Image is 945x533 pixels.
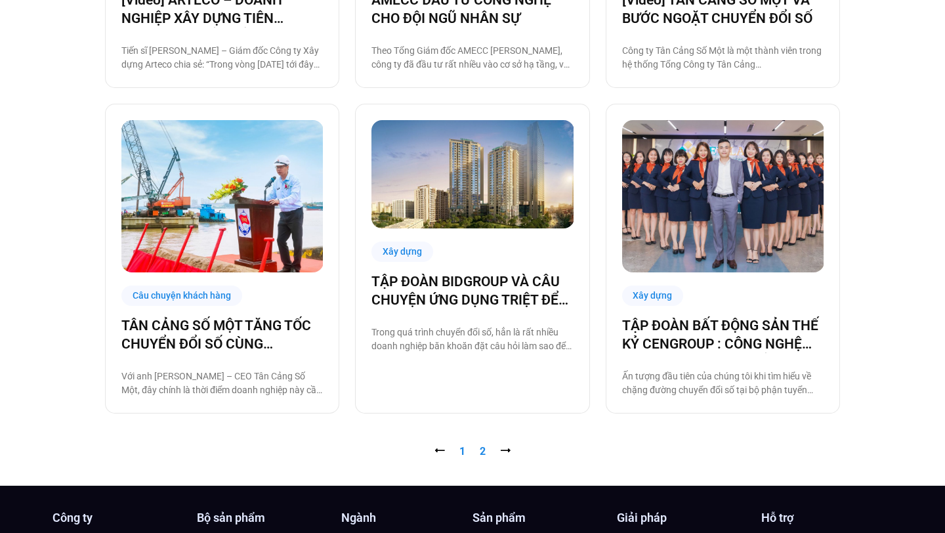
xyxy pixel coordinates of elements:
h4: Bộ sản phẩm [197,512,328,524]
h4: Giải pháp [617,512,748,524]
a: TẬP ĐOÀN BẤT ĐỘNG SẢN THẾ KỶ CENGROUP : CÔNG NGHỆ HÓA HOẠT ĐỘNG TUYỂN DỤNG CÙNG BASE E-HIRING [622,316,824,353]
p: Công ty Tân Cảng Số Một là một thành viên trong hệ thống Tổng Công ty Tân Cảng [GEOGRAPHIC_DATA] ... [622,44,824,72]
p: Với anh [PERSON_NAME] – CEO Tân Cảng Số Một, đây chính là thời điểm doanh nghiệp này cần tăng tốc... [121,370,323,397]
a: ⭢ [500,445,511,458]
span: ⭠ [434,445,445,458]
a: TẬP ĐOÀN BIDGROUP VÀ CÂU CHUYỆN ỨNG DỤNG TRIỆT ĐỂ CÔNG NGHỆ BASE TRONG VẬN HÀNH & QUẢN TRỊ [371,272,573,309]
p: Ấn tượng đầu tiên của chúng tôi khi tìm hiểu về chặng đường chuyển đổi số tại bộ phận tuyển dụng ... [622,370,824,397]
h4: Công ty [52,512,184,524]
p: Theo Tổng Giám đốc AMECC [PERSON_NAME], công ty đã đầu tư rất nhiều vào cơ sở hạ tầng, vật chất v... [371,44,573,72]
a: TÂN CẢNG SỐ MỘT TĂNG TỐC CHUYỂN ĐỔI SỐ CÙNG [DOMAIN_NAME] [121,316,323,353]
p: Tiến sĩ [PERSON_NAME] – Giám đốc Công ty Xây dựng Arteco chia sẻ: “Trong vòng [DATE] tới đây và t... [121,44,323,72]
div: Câu chuyện khách hàng [121,286,242,306]
span: 1 [459,445,465,458]
div: Xây dựng [622,286,684,306]
p: Trong quá trình chuyển đổi số, hẳn là rất nhiều doanh nghiệp băn khoăn đặt câu hỏi làm sao để tri... [371,326,573,353]
div: Xây dựng [371,242,433,262]
nav: Pagination [105,444,840,459]
h4: Ngành [341,512,472,524]
a: 2 [480,445,486,458]
h4: Hỗ trợ [761,512,892,524]
h4: Sản phẩm [472,512,604,524]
